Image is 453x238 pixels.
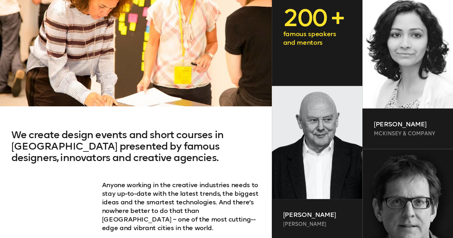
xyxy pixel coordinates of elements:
[102,181,261,232] p: Anyone working in the creative industries needs to stay up-­to-­date with the latest trends, the ...
[374,130,442,137] p: McKinsey & Company
[283,30,351,47] p: famous speakers and mentors
[11,129,261,181] h2: We create design events and short courses in [GEOGRAPHIC_DATA] presented by famous designers, inn...
[374,120,442,128] p: [PERSON_NAME]
[283,221,351,228] p: [PERSON_NAME]
[283,7,351,30] p: 200 +
[283,210,351,219] p: [PERSON_NAME]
